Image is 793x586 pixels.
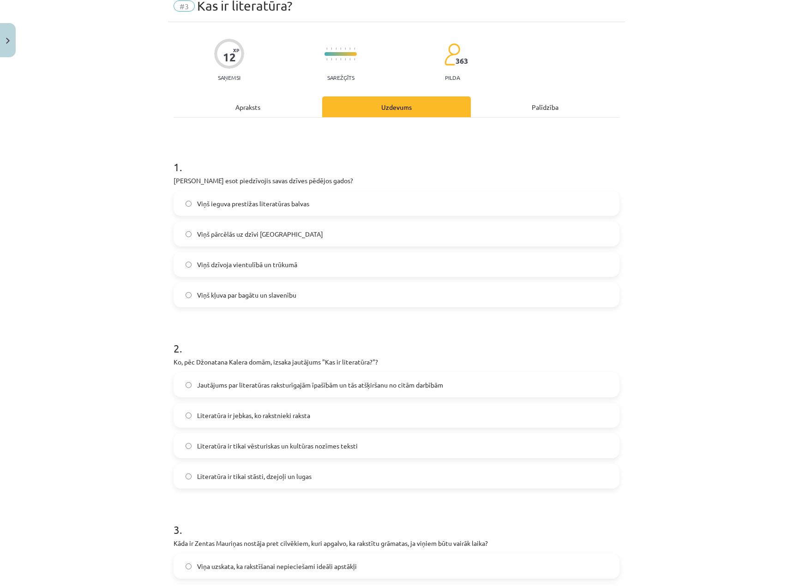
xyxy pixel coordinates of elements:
[340,58,341,60] img: icon-short-line-57e1e144782c952c97e751825c79c345078a6d821885a25fce030b3d8c18986b.svg
[186,231,192,237] input: Viņš pārcēlās uz dzīvi [GEOGRAPHIC_DATA]
[345,58,346,60] img: icon-short-line-57e1e144782c952c97e751825c79c345078a6d821885a25fce030b3d8c18986b.svg
[174,0,195,12] span: #3
[174,144,619,173] h1: 1 .
[6,38,10,44] img: icon-close-lesson-0947bae3869378f0d4975bcd49f059093ad1ed9edebbc8119c70593378902aed.svg
[186,443,192,449] input: Literatūra ir tikai vēsturiskas un kultūras nozīmes teksti
[197,260,297,269] span: Viņš dzīvoja vientulībā un trūkumā
[345,48,346,50] img: icon-short-line-57e1e144782c952c97e751825c79c345078a6d821885a25fce030b3d8c18986b.svg
[214,74,244,81] p: Saņemsi
[445,74,460,81] p: pilda
[456,57,468,65] span: 363
[354,48,355,50] img: icon-short-line-57e1e144782c952c97e751825c79c345078a6d821885a25fce030b3d8c18986b.svg
[233,48,239,53] span: XP
[197,411,310,420] span: Literatūra ir jebkas, ko rakstnieki raksta
[197,441,358,451] span: Literatūra ir tikai vēsturiskas un kultūras nozīmes teksti
[186,563,192,569] input: Viņa uzskata, ka rakstīšanai nepieciešami ideāli apstākļi
[331,48,332,50] img: icon-short-line-57e1e144782c952c97e751825c79c345078a6d821885a25fce030b3d8c18986b.svg
[186,382,192,388] input: Jautājums par literatūras raksturīgajām īpašībām un tās atšķiršanu no citām darbībām
[174,326,619,354] h1: 2 .
[174,176,619,185] p: [PERSON_NAME] esot piedzīvojis savas dzīves pēdējos gados?
[186,292,192,298] input: Viņš kļuva par bagātu un slavenību
[354,58,355,60] img: icon-short-line-57e1e144782c952c97e751825c79c345078a6d821885a25fce030b3d8c18986b.svg
[336,58,336,60] img: icon-short-line-57e1e144782c952c97e751825c79c345078a6d821885a25fce030b3d8c18986b.svg
[326,58,327,60] img: icon-short-line-57e1e144782c952c97e751825c79c345078a6d821885a25fce030b3d8c18986b.svg
[174,96,322,117] div: Apraksts
[223,51,236,64] div: 12
[197,229,323,239] span: Viņš pārcēlās uz dzīvi [GEOGRAPHIC_DATA]
[186,201,192,207] input: Viņš ieguva prestižas literatūras balvas
[331,58,332,60] img: icon-short-line-57e1e144782c952c97e751825c79c345078a6d821885a25fce030b3d8c18986b.svg
[174,507,619,536] h1: 3 .
[471,96,619,117] div: Palīdzība
[197,562,357,571] span: Viņa uzskata, ka rakstīšanai nepieciešami ideāli apstākļi
[186,413,192,419] input: Literatūra ir jebkas, ko rakstnieki raksta
[197,199,309,209] span: Viņš ieguva prestižas literatūras balvas
[340,48,341,50] img: icon-short-line-57e1e144782c952c97e751825c79c345078a6d821885a25fce030b3d8c18986b.svg
[174,357,619,367] p: Ko, pēc Džonatana Kalera domām, izsaka jautājums "Kas ir literatūra?"?
[326,48,327,50] img: icon-short-line-57e1e144782c952c97e751825c79c345078a6d821885a25fce030b3d8c18986b.svg
[322,96,471,117] div: Uzdevums
[197,290,296,300] span: Viņš kļuva par bagātu un slavenību
[186,473,192,479] input: Literatūra ir tikai stāsti, dzejoļi un lugas
[336,48,336,50] img: icon-short-line-57e1e144782c952c97e751825c79c345078a6d821885a25fce030b3d8c18986b.svg
[444,43,460,66] img: students-c634bb4e5e11cddfef0936a35e636f08e4e9abd3cc4e673bd6f9a4125e45ecb1.svg
[197,472,312,481] span: Literatūra ir tikai stāsti, dzejoļi un lugas
[186,262,192,268] input: Viņš dzīvoja vientulībā un trūkumā
[197,380,443,390] span: Jautājums par literatūras raksturīgajām īpašībām un tās atšķiršanu no citām darbībām
[327,74,354,81] p: Sarežģīts
[174,538,619,548] p: Kāda ir Zentas Mauriņas nostāja pret cilvēkiem, kuri apgalvo, ka rakstītu grāmatas, ja viņiem būt...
